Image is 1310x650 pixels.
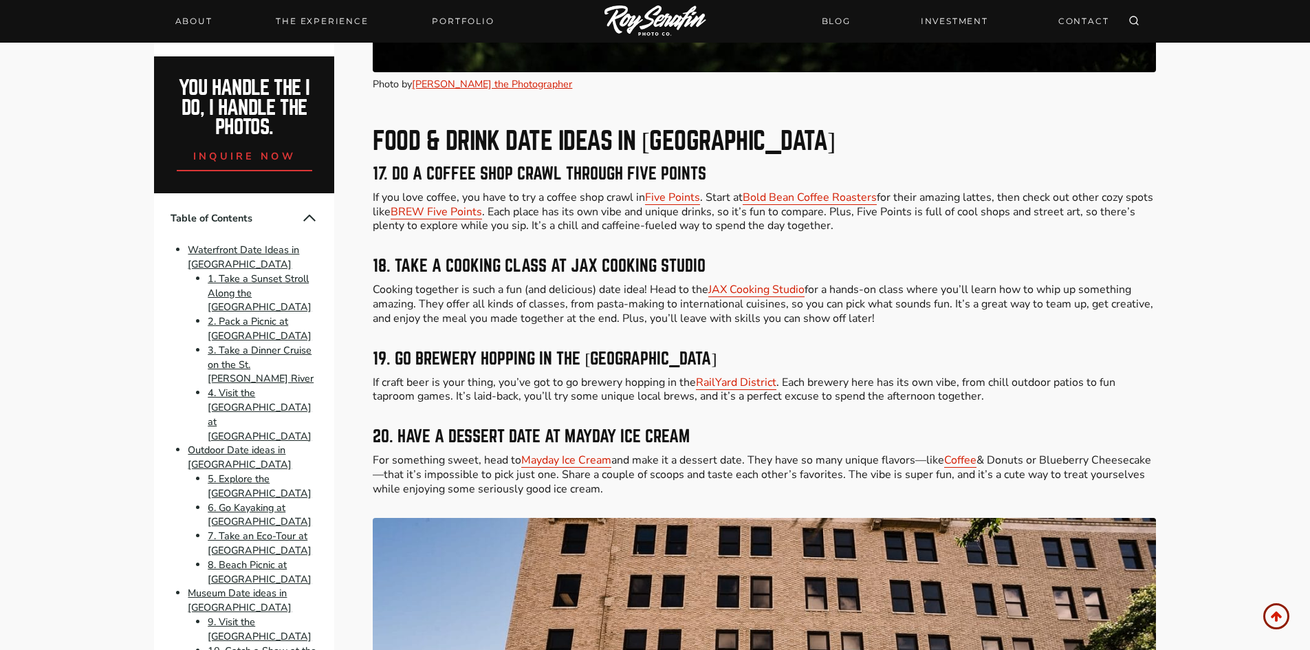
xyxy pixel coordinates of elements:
[1124,12,1144,31] button: View Search Form
[373,351,1155,367] h3: 19. Go Brewery Hopping in the [GEOGRAPHIC_DATA]
[373,166,1155,182] h3: 17. Do a Coffee Shop Crawl Through Five Points
[373,429,1155,445] h3: 20. Have a Dessert Date at Mayday Ice Cream
[373,191,1155,233] p: If you love coffee, you have to try a coffee shop crawl in . Start at for their amazing lattes, t...
[188,243,299,271] a: Waterfront Date Ideas in [GEOGRAPHIC_DATA]
[208,472,312,500] a: 5. Explore the [GEOGRAPHIC_DATA]
[391,204,482,219] a: BREW Five Points
[708,282,805,297] a: JAX Cooking Studio
[743,190,877,205] a: Bold Bean Coffee Roasters
[208,615,312,643] a: 9. Visit the [GEOGRAPHIC_DATA]
[301,210,318,226] button: Collapse Table of Contents
[521,453,611,468] a: Mayday Ice Cream
[167,12,221,31] a: About
[208,386,312,442] a: 4. Visit the [GEOGRAPHIC_DATA] at [GEOGRAPHIC_DATA]
[171,211,301,226] span: Table of Contents
[1050,9,1117,33] a: CONTACT
[604,6,706,38] img: Logo of Roy Serafin Photo Co., featuring stylized text in white on a light background, representi...
[913,9,996,33] a: INVESTMENT
[1263,603,1289,629] a: Scroll to top
[944,453,976,468] a: Coffee
[188,444,292,472] a: Outdoor Date ideas in [GEOGRAPHIC_DATA]
[696,375,776,390] a: RailYard District
[167,12,503,31] nav: Primary Navigation
[373,453,1155,496] p: For something sweet, head to and make it a dessert date. They have so many unique flavors—like & ...
[208,343,314,386] a: 3. Take a Dinner Cruise on the St. [PERSON_NAME] River
[373,129,1155,153] h2: Food & Drink Date Ideas in [GEOGRAPHIC_DATA]
[373,376,1155,404] p: If craft beer is your thing, you’ve got to go brewery hopping in the . Each brewery here has its ...
[373,77,1155,91] figcaption: Photo by
[814,9,859,33] a: BLOG
[208,501,312,529] a: 6. Go Kayaking at [GEOGRAPHIC_DATA]
[193,149,296,163] span: inquire now
[169,78,320,138] h2: You handle the i do, I handle the photos.
[424,12,502,31] a: Portfolio
[814,9,1117,33] nav: Secondary Navigation
[208,558,312,586] a: 8. Beach Picnic at [GEOGRAPHIC_DATA]
[373,258,1155,274] h3: 18. Take a Cooking Class at JAX Cooking Studio
[412,77,572,91] a: [PERSON_NAME] the Photographer
[208,529,312,557] a: 7. Take an Eco-Tour at [GEOGRAPHIC_DATA]
[645,190,700,205] a: Five Points
[188,587,292,615] a: Museum Date ideas in [GEOGRAPHIC_DATA]
[373,283,1155,325] p: Cooking together is such a fun (and delicious) date idea! Head to the for a hands-on class where ...
[208,272,312,314] a: 1. Take a Sunset Stroll Along the [GEOGRAPHIC_DATA]
[208,314,312,343] a: 2. Pack a Picnic at [GEOGRAPHIC_DATA]
[177,138,313,171] a: inquire now
[268,12,376,31] a: THE EXPERIENCE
